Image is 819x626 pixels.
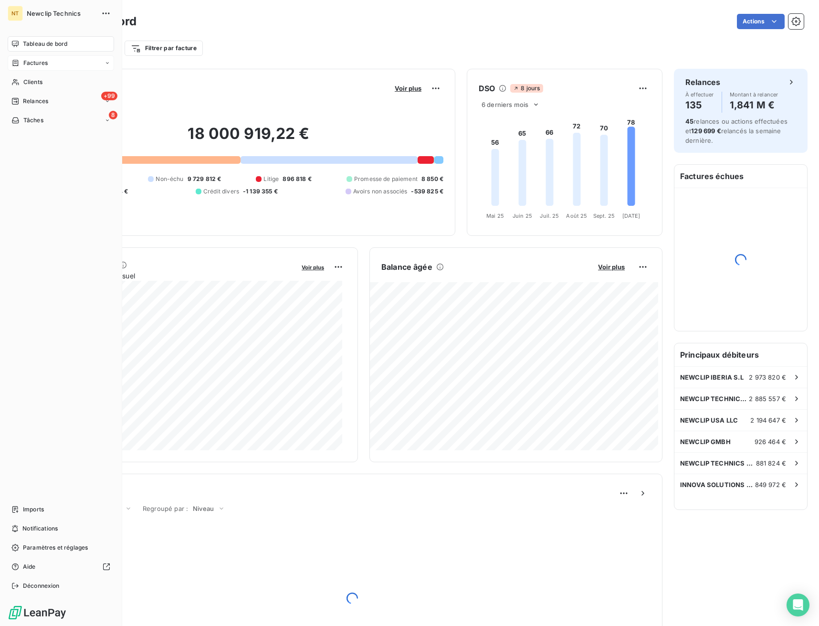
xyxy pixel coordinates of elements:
span: Relances [23,97,48,106]
tspan: Sept. 25 [593,212,615,219]
h6: Factures échues [674,165,807,188]
h6: Principaux débiteurs [674,343,807,366]
span: Litige [263,175,279,183]
span: 2 973 820 € [749,373,786,381]
span: NEWCLIP USA LLC [680,416,738,424]
span: -539 825 € [411,187,443,196]
span: Non-échu [156,175,183,183]
span: INNOVA SOLUTIONS SPA [680,481,755,488]
span: 926 464 € [755,438,786,446]
span: Clients [23,78,42,86]
div: Open Intercom Messenger [787,594,809,616]
img: Logo LeanPay [8,605,67,620]
span: Voir plus [598,263,625,271]
h4: 135 [685,97,714,113]
span: Promesse de paiement [354,175,418,183]
span: 129 699 € [691,127,721,135]
a: Aide [8,559,114,574]
h6: Balance âgée [381,261,432,273]
span: 2 885 557 € [749,395,786,403]
span: Crédit divers [203,187,239,196]
span: À effectuer [685,92,714,97]
span: 2 194 647 € [750,416,786,424]
button: Actions [737,14,785,29]
span: Montant à relancer [730,92,778,97]
span: NEWCLIP GMBH [680,438,731,446]
span: 8 [109,111,117,119]
tspan: Juin 25 [513,212,532,219]
span: NEWCLIP TECHNICS AUSTRALIA PTY [680,395,749,403]
span: 6 derniers mois [482,101,528,108]
span: 45 [685,117,693,125]
button: Filtrer par facture [125,41,203,56]
span: Notifications [22,524,58,533]
span: Tâches [23,116,43,125]
span: NEWCLIP TECHNICS JAPAN KK [680,459,756,467]
tspan: Juil. 25 [540,212,559,219]
span: 881 824 € [756,459,786,467]
span: Voir plus [302,264,324,271]
span: Voir plus [395,85,421,92]
span: Chiffre d'affaires mensuel [54,271,295,281]
span: 8 850 € [421,175,443,183]
tspan: Août 25 [566,212,587,219]
span: +99 [101,92,117,100]
span: Paramètres et réglages [23,543,88,552]
span: Newclip Technics [27,10,95,17]
tspan: Mai 25 [486,212,504,219]
button: Voir plus [595,263,628,271]
button: Voir plus [392,84,424,93]
span: Regroupé par : [143,505,188,512]
span: Factures [23,59,48,67]
div: NT [8,6,23,21]
span: NEWCLIP IBERIA S.L [680,373,744,381]
span: Tableau de bord [23,40,67,48]
span: 8 jours [510,84,543,93]
span: -1 139 355 € [243,187,278,196]
span: 9 729 812 € [188,175,221,183]
span: Imports [23,505,44,514]
span: Avoirs non associés [353,187,408,196]
h2: 18 000 919,22 € [54,124,443,153]
h4: 1,841 M € [730,97,778,113]
button: Voir plus [299,263,327,271]
tspan: [DATE] [622,212,640,219]
span: Déconnexion [23,582,60,590]
span: relances ou actions effectuées et relancés la semaine dernière. [685,117,787,144]
span: 849 972 € [755,481,786,488]
span: Niveau [193,505,214,512]
h6: Relances [685,76,720,88]
span: 896 818 € [283,175,311,183]
span: Aide [23,562,36,571]
h6: DSO [479,83,495,94]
